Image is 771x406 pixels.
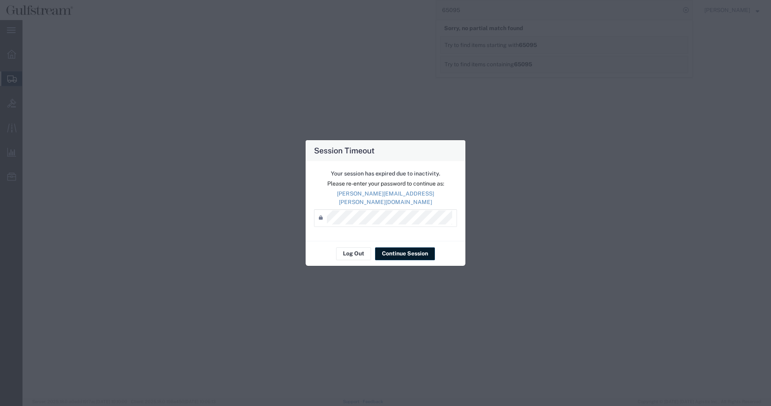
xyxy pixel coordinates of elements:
p: [PERSON_NAME][EMAIL_ADDRESS][PERSON_NAME][DOMAIN_NAME] [314,190,457,206]
p: Your session has expired due to inactivity. [314,169,457,178]
h4: Session Timeout [314,145,375,156]
p: Please re-enter your password to continue as: [314,180,457,188]
button: Log Out [336,247,371,260]
button: Continue Session [375,247,435,260]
